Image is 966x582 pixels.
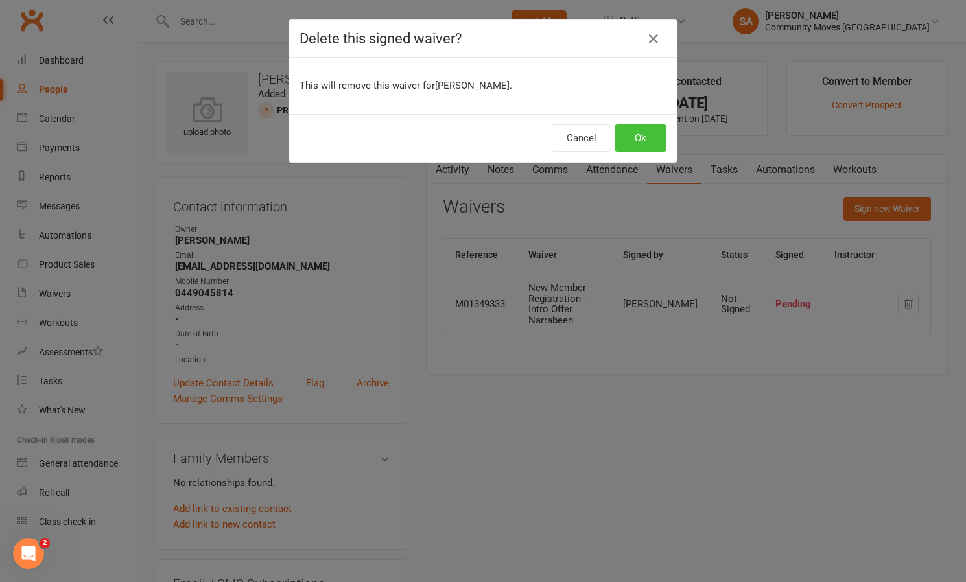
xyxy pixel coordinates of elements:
[300,30,666,47] h4: Delete this signed waiver?
[615,124,666,152] button: Ok
[300,78,666,93] p: This will remove this waiver for [PERSON_NAME] .
[552,124,611,152] button: Cancel
[40,538,50,548] span: 2
[13,538,44,569] iframe: Intercom live chat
